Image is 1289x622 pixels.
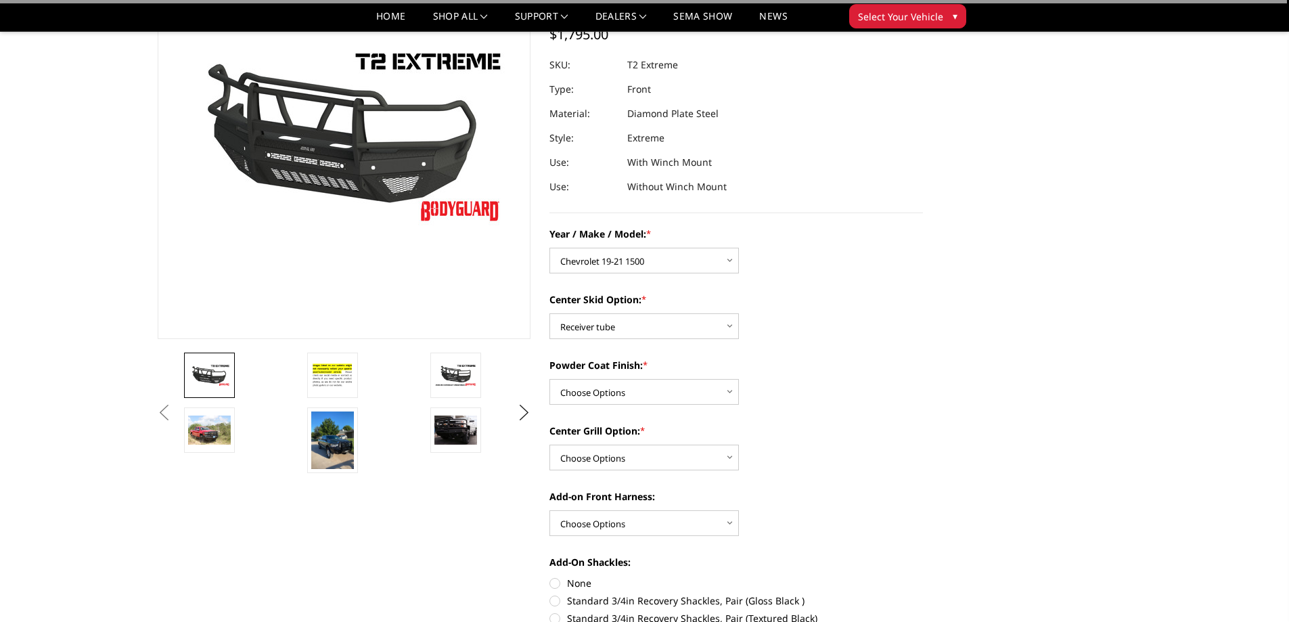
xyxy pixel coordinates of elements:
[595,12,647,31] a: Dealers
[434,416,477,445] img: T2 Series - Extreme Front Bumper (receiver or winch)
[849,4,966,28] button: Select Your Vehicle
[549,292,923,307] label: Center Skid Option:
[549,594,923,608] label: Standard 3/4in Recovery Shackles, Pair (Gloss Black )
[549,175,617,199] dt: Use:
[376,12,405,31] a: Home
[434,363,477,387] img: T2 Series - Extreme Front Bumper (receiver or winch)
[311,361,354,390] img: T2 Series - Extreme Front Bumper (receiver or winch)
[627,175,727,199] dd: Without Winch Mount
[627,150,712,175] dd: With Winch Mount
[627,53,678,77] dd: T2 Extreme
[154,403,175,423] button: Previous
[514,403,534,423] button: Next
[953,9,957,23] span: ▾
[627,102,719,126] dd: Diamond Plate Steel
[673,12,732,31] a: SEMA Show
[549,227,923,241] label: Year / Make / Model:
[433,12,488,31] a: shop all
[549,126,617,150] dt: Style:
[549,102,617,126] dt: Material:
[549,150,617,175] dt: Use:
[627,77,651,102] dd: Front
[549,555,923,569] label: Add-On Shackles:
[549,25,608,43] span: $1,795.00
[858,9,943,24] span: Select Your Vehicle
[188,363,231,387] img: T2 Series - Extreme Front Bumper (receiver or winch)
[188,416,231,444] img: T2 Series - Extreme Front Bumper (receiver or winch)
[549,77,617,102] dt: Type:
[549,358,923,372] label: Powder Coat Finish:
[759,12,787,31] a: News
[549,424,923,438] label: Center Grill Option:
[549,576,923,590] label: None
[549,489,923,504] label: Add-on Front Harness:
[627,126,664,150] dd: Extreme
[515,12,568,31] a: Support
[549,53,617,77] dt: SKU:
[311,412,354,469] img: T2 Series - Extreme Front Bumper (receiver or winch)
